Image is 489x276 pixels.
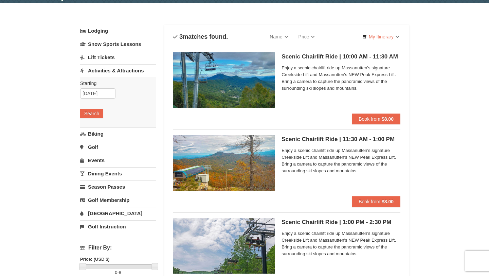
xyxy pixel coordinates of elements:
[359,116,380,122] span: Book from
[80,80,151,87] label: Starting
[173,52,275,108] img: 24896431-1-a2e2611b.jpg
[80,51,156,64] a: Lift Tickets
[282,147,400,174] span: Enjoy a scenic chairlift ride up Massanutten’s signature Creekside Lift and Massanutten's NEW Pea...
[80,25,156,37] a: Lodging
[80,180,156,193] a: Season Passes
[293,30,320,44] a: Price
[80,127,156,140] a: Biking
[115,270,117,275] span: 0
[80,109,103,118] button: Search
[173,33,228,40] h4: matches found.
[382,116,394,122] strong: $8.00
[282,230,400,257] span: Enjoy a scenic chairlift ride up Massanutten’s signature Creekside Lift and Massanutten's NEW Pea...
[80,220,156,233] a: Golf Instruction
[382,199,394,204] strong: $8.00
[80,245,156,251] h4: Filter By:
[80,38,156,50] a: Snow Sports Lessons
[352,196,400,207] button: Book from $8.00
[358,32,404,42] a: My Itinerary
[352,114,400,124] button: Book from $8.00
[80,207,156,220] a: [GEOGRAPHIC_DATA]
[80,167,156,180] a: Dining Events
[265,30,293,44] a: Name
[179,33,183,40] span: 3
[282,53,400,60] h5: Scenic Chairlift Ride | 10:00 AM - 11:30 AM
[80,257,110,262] strong: Price: (USD $)
[80,154,156,167] a: Events
[80,64,156,77] a: Activities & Attractions
[282,65,400,92] span: Enjoy a scenic chairlift ride up Massanutten’s signature Creekside Lift and Massanutten's NEW Pea...
[359,199,380,204] span: Book from
[282,136,400,143] h5: Scenic Chairlift Ride | 11:30 AM - 1:00 PM
[80,194,156,206] a: Golf Membership
[80,269,156,276] label: -
[173,135,275,191] img: 24896431-13-a88f1aaf.jpg
[173,218,275,274] img: 24896431-9-664d1467.jpg
[282,219,400,226] h5: Scenic Chairlift Ride | 1:00 PM - 2:30 PM
[80,141,156,153] a: Golf
[119,270,121,275] span: 8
